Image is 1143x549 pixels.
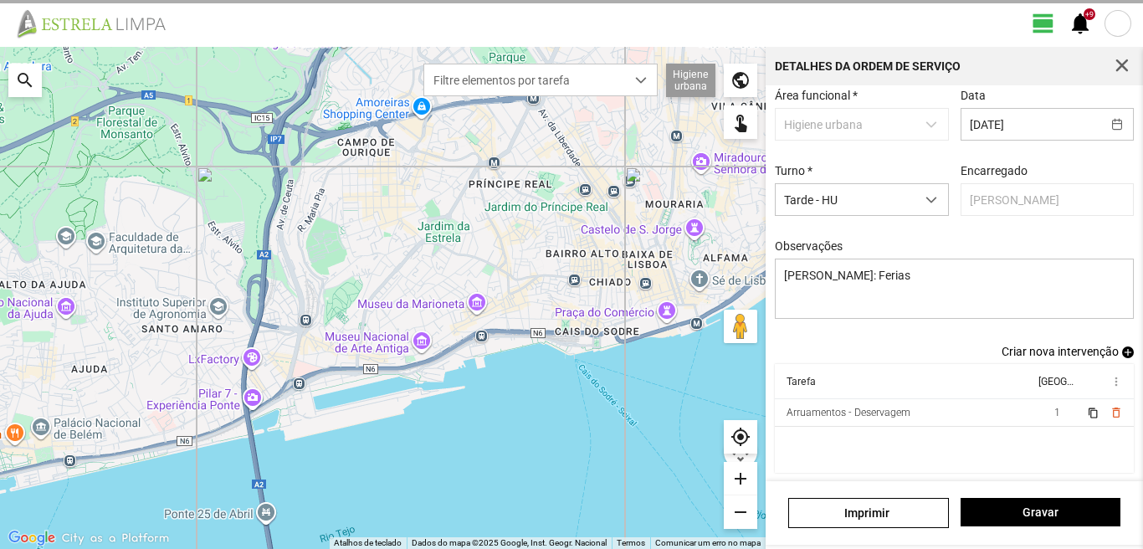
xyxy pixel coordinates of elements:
[915,184,948,215] div: dropdown trigger
[969,505,1111,519] span: Gravar
[617,538,645,547] a: Termos (abre num novo separador)
[1068,11,1093,36] span: notifications
[787,407,910,418] div: Arruamentos - Deservagem
[775,164,812,177] label: Turno *
[1087,408,1098,418] span: content_copy
[724,310,757,343] button: Arraste o Pegman para o mapa para abrir o Street View
[724,495,757,529] div: remove
[961,498,1120,526] button: Gravar
[4,527,59,549] a: Abrir esta área no Google Maps (abre uma nova janela)
[1054,407,1060,418] span: 1
[666,64,715,97] div: Higiene urbana
[787,376,816,387] div: Tarefa
[724,105,757,139] div: touch_app
[724,64,757,97] div: public
[1031,11,1056,36] span: view_day
[776,184,915,215] span: Tarde - HU
[412,538,607,547] span: Dados do mapa ©2025 Google, Inst. Geogr. Nacional
[625,64,658,95] div: dropdown trigger
[961,164,1028,177] label: Encarregado
[775,60,961,72] div: Detalhes da Ordem de Serviço
[655,538,761,547] a: Comunicar um erro no mapa
[724,420,757,454] div: my_location
[1109,375,1122,388] span: more_vert
[775,89,858,102] label: Área funcional *
[1109,406,1122,419] button: delete_outline
[4,527,59,549] img: Google
[1002,345,1119,358] span: Criar nova intervenção
[334,537,402,549] button: Atalhos de teclado
[8,64,42,97] div: search
[12,8,184,38] img: file
[1038,376,1073,387] div: [GEOGRAPHIC_DATA]
[724,462,757,495] div: add
[1122,346,1134,358] span: add
[1087,406,1100,419] button: content_copy
[788,498,948,528] a: Imprimir
[424,64,625,95] span: Filtre elementos por tarefa
[775,239,843,253] label: Observações
[961,89,986,102] label: Data
[1084,8,1095,20] div: +9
